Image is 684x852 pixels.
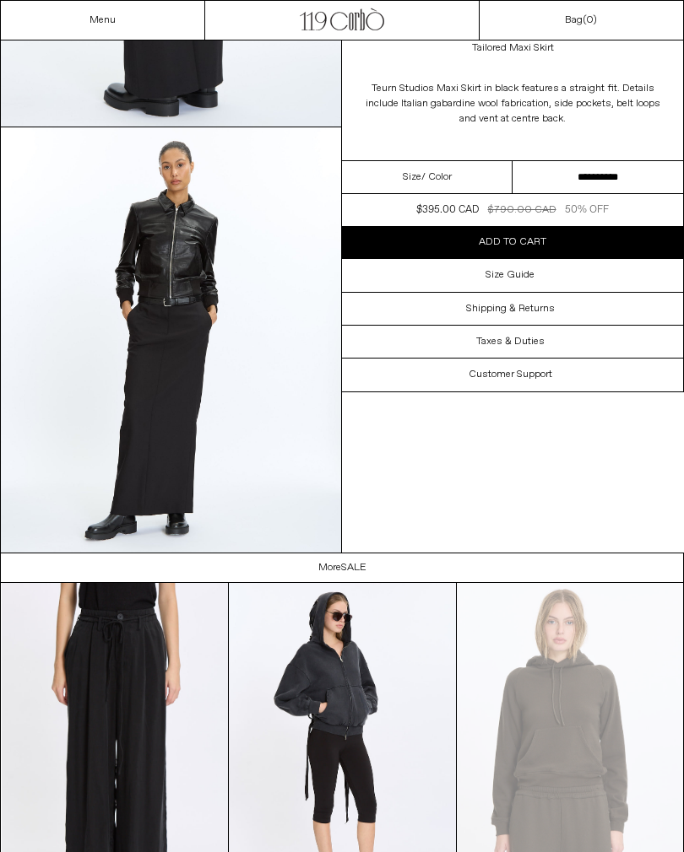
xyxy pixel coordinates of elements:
[486,269,535,281] h3: Size Guide
[318,553,366,582] h1: More
[565,202,609,218] div: 50% OFF
[421,170,452,185] span: / Color
[476,336,545,348] h3: Taxes & Duties
[342,226,683,258] button: Add to cart
[466,303,555,315] h3: Shipping & Returns
[565,13,597,28] a: Bag()
[479,235,546,249] span: Add to cart
[586,13,593,27] span: 0
[1,127,341,553] img: Corbo-2024-12-0823390copy_1800x1800.jpg
[586,13,597,27] span: )
[469,369,552,380] h3: Customer Support
[403,170,421,185] span: Size
[366,82,660,126] span: Teurn Studios Maxi Skirt in black features a straight fit. Details include Italian gabardine wool...
[341,562,366,574] span: Sale
[90,13,116,27] a: Menu
[416,202,479,218] div: $395.00 CAD
[472,40,554,56] div: Tailored Maxi Skirt
[488,202,556,218] div: $790.00 CAD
